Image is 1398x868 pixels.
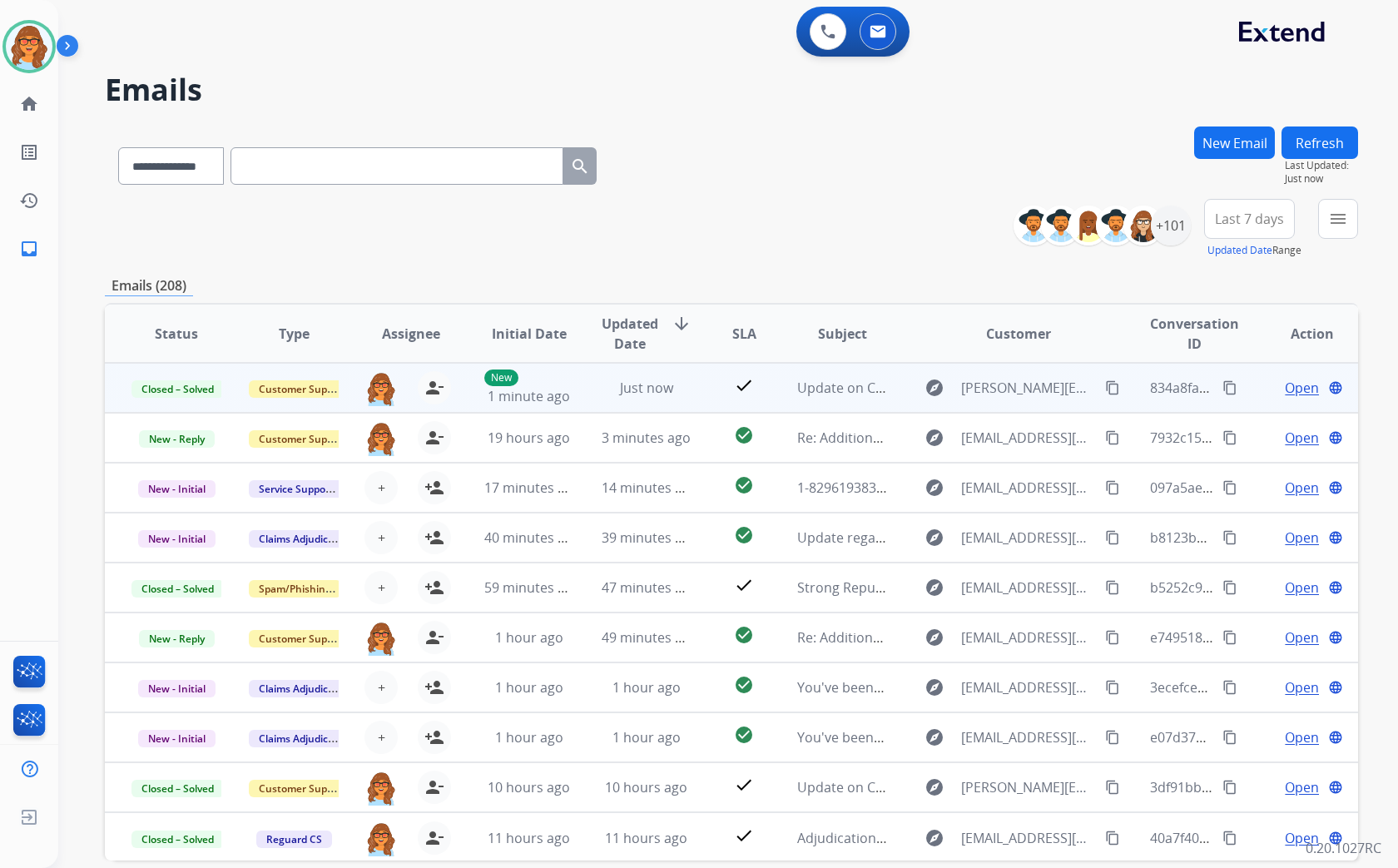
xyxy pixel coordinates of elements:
[249,430,357,448] span: Customer Support
[612,728,681,746] span: 1 hour ago
[734,826,754,846] mat-icon: check
[364,421,398,456] img: agent-avatar
[131,380,224,398] span: Closed – Solved
[424,727,444,747] mat-icon: person_add
[734,525,754,545] mat-icon: check_circle
[986,324,1051,344] span: Customer
[1150,829,1395,847] span: 40a7f405-938d-46a7-87a2-accf52a788fc
[19,239,39,259] mat-icon: inbox
[424,528,444,548] mat-icon: person_add
[1105,430,1120,445] mat-icon: content_copy
[1328,831,1343,846] mat-icon: language
[1222,580,1237,595] mat-icon: content_copy
[1285,478,1319,498] span: Open
[1222,430,1237,445] mat-icon: content_copy
[797,429,1018,447] span: Re: Additional Information Needed!
[734,625,754,645] mat-icon: check_circle
[961,627,1095,647] span: [EMAIL_ADDRESS][DOMAIN_NAME]
[484,578,581,597] span: 59 minutes ago
[424,478,444,498] mat-icon: person_add
[249,530,363,548] span: Claims Adjudication
[138,530,216,548] span: New - Initial
[1222,780,1237,795] mat-icon: content_copy
[378,478,385,498] span: +
[1285,777,1319,797] span: Open
[1328,580,1343,595] mat-icon: language
[488,829,570,847] span: 11 hours ago
[1105,380,1120,395] mat-icon: content_copy
[1285,828,1319,848] span: Open
[1204,199,1295,239] button: Last 7 days
[734,425,754,445] mat-icon: check_circle
[484,528,581,547] span: 40 minutes ago
[495,628,563,647] span: 1 hour ago
[1105,580,1120,595] mat-icon: content_copy
[672,314,692,334] mat-icon: arrow_downward
[492,324,567,344] span: Initial Date
[570,156,590,176] mat-icon: search
[139,430,215,448] span: New - Reply
[1328,730,1343,745] mat-icon: language
[1328,530,1343,545] mat-icon: language
[925,828,944,848] mat-icon: explore
[620,379,673,397] span: Just now
[797,728,1320,746] span: You've been assigned a new service order: 9884b3f5-008f-48e7-b5bd-b0a8371cebe9
[961,677,1095,697] span: [EMAIL_ADDRESS][DOMAIN_NAME]
[424,428,444,448] mat-icon: person_remove
[364,721,398,754] button: +
[925,528,944,548] mat-icon: explore
[961,378,1095,398] span: [PERSON_NAME][EMAIL_ADDRESS][PERSON_NAME][DOMAIN_NAME]
[1285,727,1319,747] span: Open
[734,775,754,795] mat-icon: check
[249,780,357,797] span: Customer Support
[1285,528,1319,548] span: Open
[961,828,1095,848] span: [EMAIL_ADDRESS][DOMAIN_NAME]
[139,630,215,647] span: New - Reply
[1328,430,1343,445] mat-icon: language
[797,479,1029,497] span: 1-8296193833 [PERSON_NAME] Claim
[1194,126,1275,159] button: New Email
[424,378,444,398] mat-icon: person_remove
[605,778,687,796] span: 10 hours ago
[424,578,444,598] mat-icon: person_add
[1222,630,1237,645] mat-icon: content_copy
[797,678,1323,697] span: You've been assigned a new service order: 7934d8fe-0a31-44bd-b1ee-a3be31d77ce4
[797,829,934,847] span: Adjudication Decision
[364,521,398,554] button: +
[797,379,905,397] span: Update on Claim!
[378,528,385,548] span: +
[424,777,444,797] mat-icon: person_remove
[249,630,357,647] span: Customer Support
[364,571,398,604] button: +
[364,371,398,406] img: agent-avatar
[131,580,224,598] span: Closed – Solved
[734,375,754,395] mat-icon: check
[818,324,867,344] span: Subject
[602,429,691,447] span: 3 minutes ago
[1151,206,1191,246] div: +101
[424,627,444,647] mat-icon: person_remove
[602,578,698,597] span: 47 minutes ago
[279,324,310,344] span: Type
[1285,159,1358,172] span: Last Updated:
[602,479,698,497] span: 14 minutes ago
[1215,216,1284,222] span: Last 7 days
[925,478,944,498] mat-icon: explore
[961,777,1095,797] span: [PERSON_NAME][EMAIL_ADDRESS][DOMAIN_NAME]
[1285,378,1319,398] span: Open
[6,23,52,70] img: avatar
[249,580,341,598] span: Spam/Phishing
[734,475,754,495] mat-icon: check_circle
[105,73,1358,107] h2: Emails
[249,380,357,398] span: Customer Support
[1285,172,1358,186] span: Just now
[256,831,332,848] span: Reguard CS
[1222,680,1237,695] mat-icon: content_copy
[1222,380,1237,395] mat-icon: content_copy
[138,480,216,498] span: New - Initial
[1285,428,1319,448] span: Open
[797,778,905,796] span: Update on Claim!
[602,314,658,354] span: Updated Date
[1328,480,1343,495] mat-icon: language
[1105,630,1120,645] mat-icon: content_copy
